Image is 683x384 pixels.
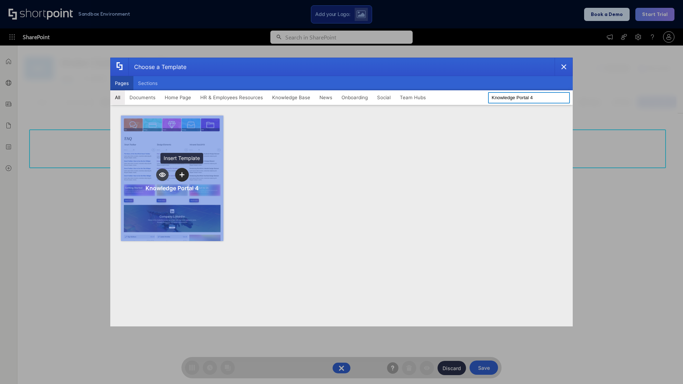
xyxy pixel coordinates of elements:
[268,90,315,105] button: Knowledge Base
[395,90,430,105] button: Team Hubs
[337,90,372,105] button: Onboarding
[160,90,196,105] button: Home Page
[145,185,199,192] div: Knowledge Portal 4
[110,58,573,326] div: template selector
[110,90,125,105] button: All
[372,90,395,105] button: Social
[488,92,570,103] input: Search
[133,76,162,90] button: Sections
[315,90,337,105] button: News
[128,58,186,76] div: Choose a Template
[196,90,268,105] button: HR & Employees Resources
[110,76,133,90] button: Pages
[125,90,160,105] button: Documents
[647,350,683,384] iframe: Chat Widget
